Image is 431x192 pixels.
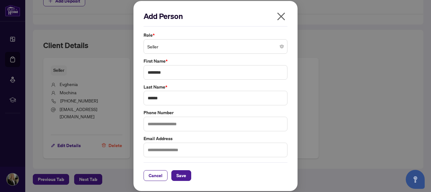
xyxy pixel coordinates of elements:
label: Email Address [144,135,287,142]
button: Open asap [406,170,425,189]
span: Seller [147,40,284,53]
button: Save [171,170,191,181]
label: Last Name [144,84,287,90]
span: close-circle [280,45,284,48]
label: First Name [144,58,287,65]
button: Cancel [144,170,168,181]
span: Save [176,170,186,181]
span: close [276,11,286,22]
label: Phone Number [144,109,287,116]
h2: Add Person [144,11,287,21]
label: Role [144,32,287,39]
span: Cancel [149,170,162,181]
